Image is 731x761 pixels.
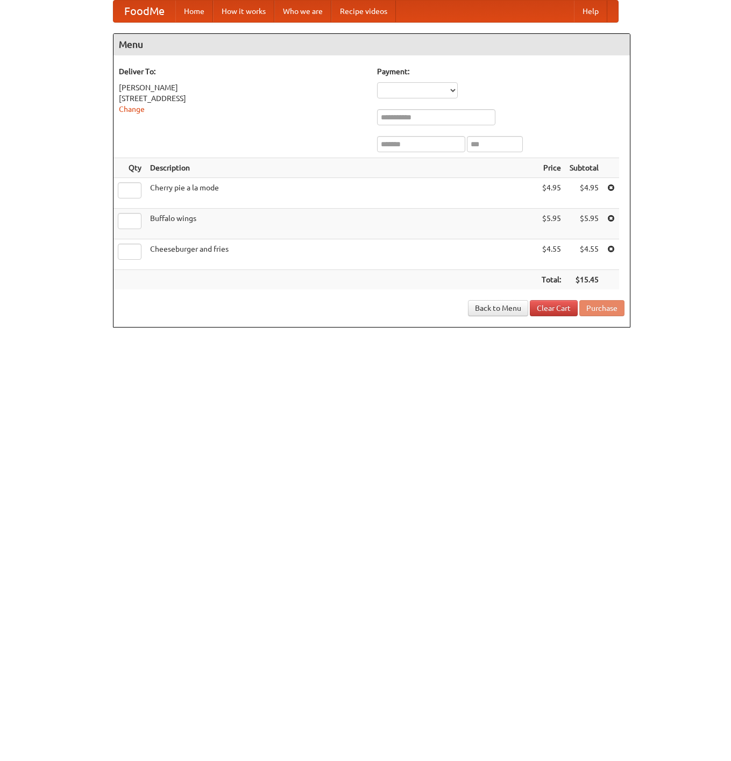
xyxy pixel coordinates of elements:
a: Back to Menu [468,300,528,316]
th: Qty [113,158,146,178]
th: Description [146,158,537,178]
a: Who we are [274,1,331,22]
h4: Menu [113,34,630,55]
a: Change [119,105,145,113]
th: Price [537,158,565,178]
a: Help [574,1,607,22]
th: $15.45 [565,270,603,290]
div: [PERSON_NAME] [119,82,366,93]
td: $4.95 [537,178,565,209]
td: Buffalo wings [146,209,537,239]
a: Home [175,1,213,22]
div: [STREET_ADDRESS] [119,93,366,104]
h5: Deliver To: [119,66,366,77]
a: How it works [213,1,274,22]
th: Total: [537,270,565,290]
button: Purchase [579,300,624,316]
h5: Payment: [377,66,624,77]
td: $4.55 [565,239,603,270]
a: FoodMe [113,1,175,22]
td: $5.95 [565,209,603,239]
a: Recipe videos [331,1,396,22]
td: Cheeseburger and fries [146,239,537,270]
td: $4.55 [537,239,565,270]
td: $4.95 [565,178,603,209]
td: Cherry pie a la mode [146,178,537,209]
th: Subtotal [565,158,603,178]
td: $5.95 [537,209,565,239]
a: Clear Cart [530,300,578,316]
